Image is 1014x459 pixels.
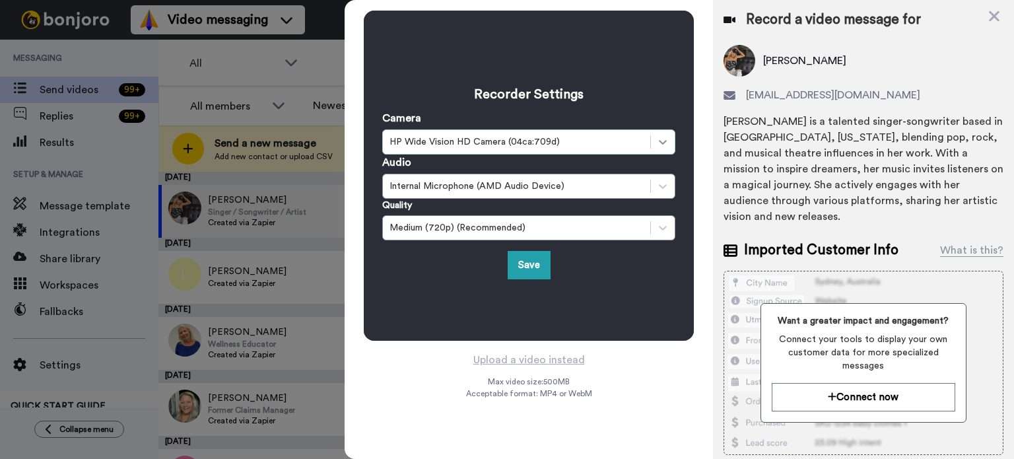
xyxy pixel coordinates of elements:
[746,87,920,103] span: [EMAIL_ADDRESS][DOMAIN_NAME]
[469,351,589,369] button: Upload a video instead
[146,78,222,87] div: Keywords by Traffic
[389,135,644,149] div: HP Wide Vision HD Camera (04ca:709d)
[389,180,644,193] div: Internal Microphone (AMD Audio Device)
[50,78,118,87] div: Domain Overview
[724,114,1003,225] div: [PERSON_NAME] is a talented singer-songwriter based in [GEOGRAPHIC_DATA], [US_STATE], blending po...
[21,21,32,32] img: logo_orange.svg
[744,240,898,260] span: Imported Customer Info
[466,388,592,399] span: Acceptable format: MP4 or WebM
[772,314,955,328] span: Want a greater impact and engagement?
[488,376,570,387] span: Max video size: 500 MB
[131,77,142,87] img: tab_keywords_by_traffic_grey.svg
[382,110,421,126] label: Camera
[36,77,46,87] img: tab_domain_overview_orange.svg
[772,383,955,411] button: Connect now
[34,34,145,45] div: Domain: [DOMAIN_NAME]
[37,21,65,32] div: v 4.0.25
[772,333,955,372] span: Connect your tools to display your own customer data for more specialized messages
[940,242,1003,258] div: What is this?
[508,251,551,279] button: Save
[389,221,644,234] div: Medium (720p) (Recommended)
[382,199,412,212] label: Quality
[382,85,675,104] h3: Recorder Settings
[382,155,411,170] label: Audio
[21,34,32,45] img: website_grey.svg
